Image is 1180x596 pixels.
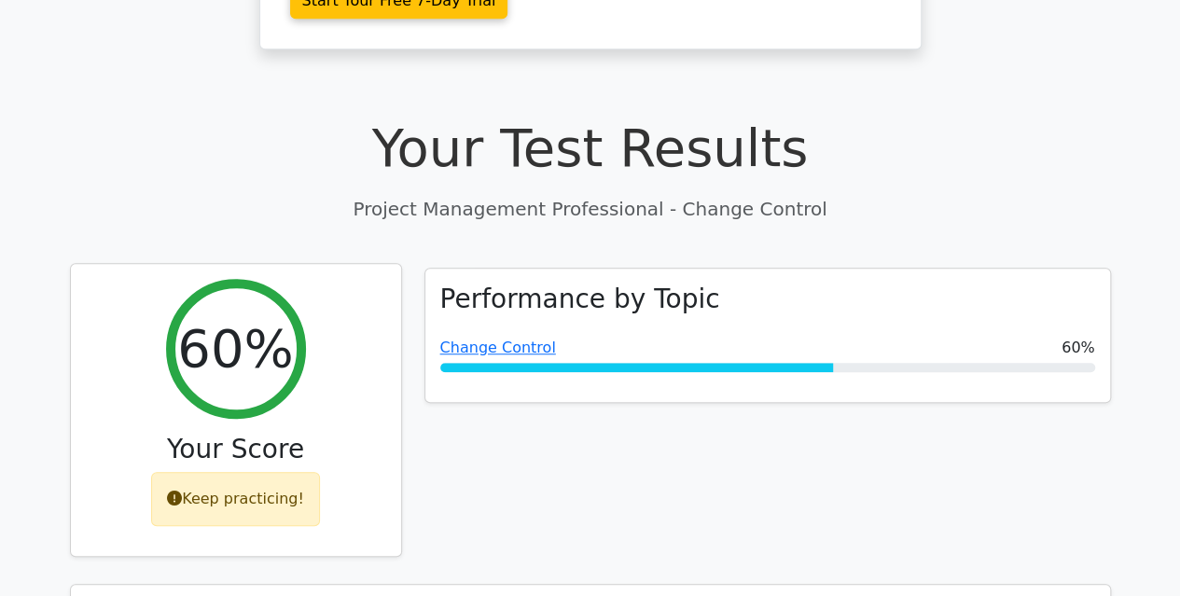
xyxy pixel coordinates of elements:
[440,284,720,315] h3: Performance by Topic
[86,434,386,465] h3: Your Score
[70,195,1111,223] p: Project Management Professional - Change Control
[177,317,293,380] h2: 60%
[151,472,320,526] div: Keep practicing!
[440,339,556,356] a: Change Control
[1062,337,1095,359] span: 60%
[70,117,1111,179] h1: Your Test Results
